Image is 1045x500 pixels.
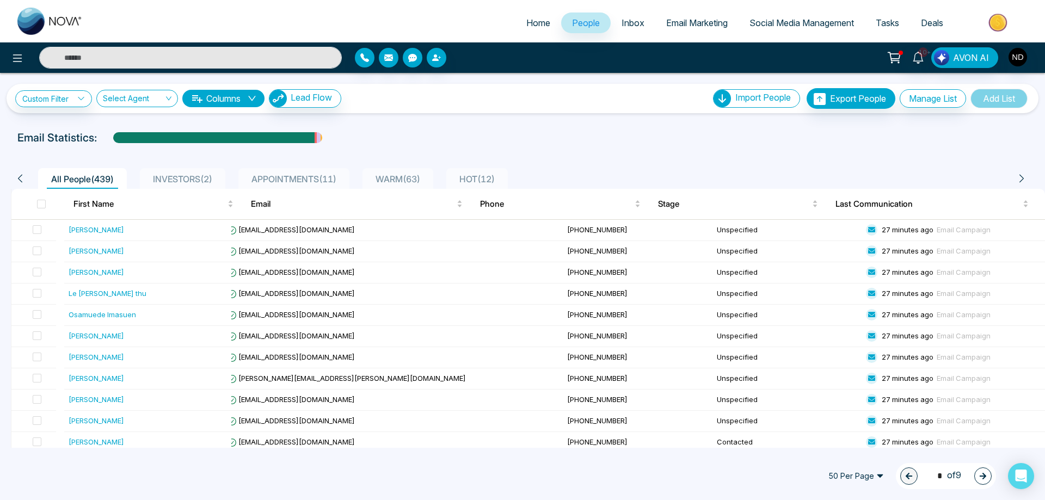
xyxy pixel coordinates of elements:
span: [PHONE_NUMBER] [567,395,628,404]
td: Unspecified [712,368,862,390]
span: 27 minutes ago [882,437,933,446]
div: Osamuede Imasuen [69,309,136,320]
a: 10+ [905,47,931,66]
img: Lead Flow [934,50,949,65]
a: Home [515,13,561,33]
span: [PHONE_NUMBER] [567,246,628,255]
span: Tasks [876,17,899,28]
a: Tasks [865,13,910,33]
span: [PHONE_NUMBER] [567,268,628,276]
a: Email Marketing [655,13,739,33]
img: Nova CRM Logo [17,8,83,35]
a: Social Media Management [739,13,865,33]
span: Email [251,197,454,211]
div: [PERSON_NAME] [69,267,124,277]
td: Unspecified [712,326,862,347]
div: [PERSON_NAME] [69,245,124,256]
div: [PERSON_NAME] [69,224,124,235]
span: [PHONE_NUMBER] [567,437,628,446]
span: Email Campaign [937,395,991,404]
span: Deals [921,17,943,28]
span: [EMAIL_ADDRESS][DOMAIN_NAME] [228,416,355,425]
a: Lead FlowLead Flow [265,89,341,108]
button: Columnsdown [182,90,265,107]
span: 27 minutes ago [882,374,933,382]
span: [EMAIL_ADDRESS][DOMAIN_NAME] [228,289,355,298]
button: Manage List [900,89,966,108]
img: User Avatar [1009,48,1027,66]
td: Unspecified [712,241,862,262]
td: Unspecified [712,347,862,368]
span: Last Communication [835,197,1021,211]
span: 27 minutes ago [882,395,933,404]
span: 27 minutes ago [882,289,933,298]
span: [EMAIL_ADDRESS][DOMAIN_NAME] [228,437,355,446]
span: Email Campaign [937,246,991,255]
span: [EMAIL_ADDRESS][DOMAIN_NAME] [228,225,355,234]
span: [EMAIL_ADDRESS][DOMAIN_NAME] [228,353,355,361]
span: People [572,17,600,28]
span: Email Campaign [937,289,991,298]
span: Email Campaign [937,416,991,425]
span: Email Campaign [937,225,991,234]
span: All People ( 439 ) [47,174,118,184]
span: [EMAIL_ADDRESS][DOMAIN_NAME] [228,268,355,276]
span: Stage [658,197,810,211]
div: [PERSON_NAME] [69,394,124,405]
th: Email [242,189,471,219]
span: WARM ( 63 ) [371,174,425,184]
th: First Name [65,189,242,219]
div: [PERSON_NAME] [69,415,124,426]
span: Home [526,17,550,28]
td: Contacted [712,432,862,453]
td: Unspecified [712,283,862,305]
th: Stage [649,189,827,219]
span: 27 minutes ago [882,246,933,255]
span: 27 minutes ago [882,225,933,234]
span: [EMAIL_ADDRESS][DOMAIN_NAME] [228,331,355,340]
span: [PHONE_NUMBER] [567,374,628,382]
span: 10+ [918,47,928,57]
p: Email Statistics: [17,129,97,146]
span: Lead Flow [291,92,332,103]
div: Le [PERSON_NAME] thu [69,288,146,299]
span: down [248,94,256,103]
span: Email Campaign [937,353,991,361]
td: Unspecified [712,220,862,241]
td: Unspecified [712,411,862,432]
span: Email Campaign [937,310,991,319]
span: First Name [73,197,225,211]
span: Email Campaign [937,437,991,446]
span: [PHONE_NUMBER] [567,289,628,298]
a: Custom Filter [15,90,92,107]
span: 27 minutes ago [882,268,933,276]
span: [PHONE_NUMBER] [567,331,628,340]
span: APPOINTMENTS ( 11 ) [247,174,341,184]
span: AVON AI [953,51,989,64]
span: of 9 [931,468,961,483]
span: [PERSON_NAME][EMAIL_ADDRESS][PERSON_NAME][DOMAIN_NAME] [228,374,466,382]
img: Market-place.gif [960,10,1038,35]
span: 27 minutes ago [882,310,933,319]
span: 27 minutes ago [882,331,933,340]
th: Last Communication [827,189,1045,219]
span: Export People [830,93,886,104]
span: 27 minutes ago [882,353,933,361]
th: Phone [471,189,649,219]
span: Email Campaign [937,331,991,340]
span: Inbox [622,17,644,28]
td: Unspecified [712,390,862,411]
button: AVON AI [931,47,998,68]
div: [PERSON_NAME] [69,373,124,384]
span: INVESTORS ( 2 ) [149,174,217,184]
span: Social Media Management [749,17,854,28]
span: [EMAIL_ADDRESS][DOMAIN_NAME] [228,395,355,404]
span: 50 Per Page [821,467,892,485]
div: [PERSON_NAME] [69,351,124,362]
img: Lead Flow [269,90,287,107]
div: [PERSON_NAME] [69,436,124,447]
td: Unspecified [712,305,862,326]
span: Email Campaign [937,268,991,276]
span: Email Campaign [937,374,991,382]
td: Unspecified [712,262,862,283]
